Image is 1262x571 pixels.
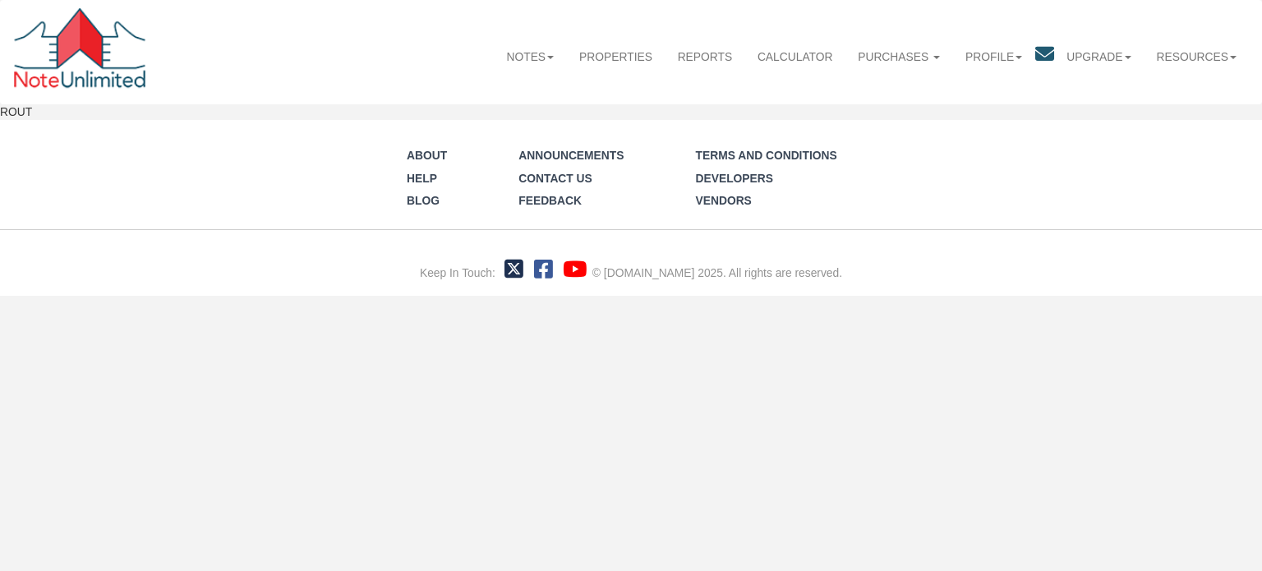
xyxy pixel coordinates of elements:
[592,265,842,282] div: © [DOMAIN_NAME] 2025. All rights are reserved.
[407,172,437,185] a: Help
[518,194,582,207] a: Feedback
[745,35,845,77] a: Calculator
[407,149,447,162] a: About
[494,35,567,77] a: Notes
[845,35,953,77] a: Purchases
[407,194,440,207] a: Blog
[953,35,1035,77] a: Profile
[518,149,624,162] a: Announcements
[1144,35,1250,77] a: Resources
[696,194,752,207] a: Vendors
[567,35,666,77] a: Properties
[420,265,495,282] div: Keep In Touch:
[518,172,592,185] a: Contact Us
[696,149,837,162] a: Terms and Conditions
[1054,35,1144,77] a: Upgrade
[665,35,744,77] a: Reports
[696,172,773,185] a: Developers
